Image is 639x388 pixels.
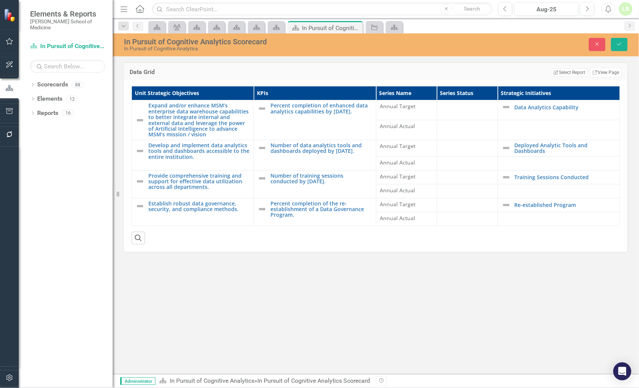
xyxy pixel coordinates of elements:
span: Annual Target [380,142,433,150]
td: Double-Click to Edit [376,140,437,156]
span: Annual Actual [380,214,433,222]
img: Not Defined [258,104,267,113]
span: Annual Actual [380,122,433,130]
span: Annual Target [380,201,433,208]
td: Double-Click to Edit [376,198,437,212]
img: Not Defined [136,202,145,211]
span: Annual Actual [380,159,433,166]
span: Annual Actual [380,187,433,194]
td: Double-Click to Edit Right Click for Context Menu [132,100,254,140]
td: Double-Click to Edit [437,120,498,140]
div: Open Intercom Messenger [613,362,631,380]
img: Not Defined [502,143,511,152]
img: Not Defined [258,205,267,214]
a: Provide comprehensive training and support for effective data utilization across all departments. [148,173,250,190]
img: Not Defined [258,174,267,183]
img: Not Defined [502,201,511,210]
a: Develop and implement data analytics tools and dashboards accessible to the entire institution. [148,142,250,160]
td: Double-Click to Edit Right Click for Context Menu [132,140,254,170]
img: ClearPoint Strategy [3,8,17,22]
h3: Data Grid [130,69,258,75]
div: 88 [72,82,84,88]
div: In Pursuit of Cognitive Analytics Scorecard [124,38,405,46]
td: Double-Click to Edit [437,212,498,226]
div: » [159,377,370,386]
td: Double-Click to Edit [437,100,498,120]
td: Double-Click to Edit Right Click for Context Menu [254,198,376,226]
div: In Pursuit of Cognitive Analytics Scorecard [257,377,370,385]
img: Not Defined [502,173,511,182]
a: Data Analytics Capability [515,104,616,110]
a: Elements [37,95,62,103]
img: Not Defined [136,177,145,186]
span: Annual Target [380,173,433,180]
span: Administrator [120,377,156,385]
div: 12 [66,96,78,102]
a: Number of data analytics tools and dashboards deployed by [DATE]. [270,142,372,154]
td: Double-Click to Edit [437,140,498,156]
td: Double-Click to Edit [437,170,498,184]
span: Annual Target [380,103,433,110]
span: Elements & Reports [30,9,105,18]
td: Double-Click to Edit Right Click for Context Menu [498,100,620,120]
td: Double-Click to Edit [376,120,437,140]
td: Double-Click to Edit Right Click for Context Menu [254,140,376,170]
img: Not Defined [502,103,511,112]
img: Not Defined [136,146,145,156]
td: Double-Click to Edit Right Click for Context Menu [498,198,620,212]
a: In Pursuit of Cognitive Analytics [170,377,254,385]
div: In Pursuit of Cognitive Analytics Scorecard [302,23,361,33]
a: Percent completion of the re-establishment of a Data Governance Program. [270,201,372,218]
td: Double-Click to Edit [376,100,437,120]
td: Double-Click to Edit [437,184,498,198]
div: Aug-25 [517,5,576,14]
a: In Pursuit of Cognitive Analytics [30,42,105,51]
td: Double-Click to Edit [437,156,498,170]
img: Not Defined [136,116,145,125]
a: Number of training sessions conducted by [DATE]. [270,173,372,184]
a: Establish robust data governance, security, and compliance methods. [148,201,250,212]
td: Double-Click to Edit [437,198,498,212]
td: Double-Click to Edit [376,170,437,184]
td: Double-Click to Edit Right Click for Context Menu [498,170,620,184]
img: Not Defined [258,143,267,152]
a: Deployed Analytic Tools and Dashboards [515,142,616,154]
a: Scorecards [37,80,68,89]
div: In Pursuit of Cognitive Analytics [124,46,405,51]
td: Double-Click to Edit [376,184,437,198]
small: [PERSON_NAME] School of Medicine [30,18,105,31]
input: Search Below... [30,60,105,73]
td: Double-Click to Edit Right Click for Context Menu [254,170,376,198]
div: 16 [62,110,74,116]
a: Percent completion of enhanced data analytics capabilities by [DATE]. [270,103,372,114]
input: Search ClearPoint... [152,3,493,16]
a: View Page [590,68,622,77]
button: Search [453,4,491,14]
button: Select Report [551,68,588,77]
a: Training Sessions Conducted [515,174,616,180]
a: Reports [37,109,58,118]
td: Double-Click to Edit Right Click for Context Menu [132,198,254,226]
td: Double-Click to Edit Right Click for Context Menu [132,170,254,198]
button: Aug-25 [515,2,579,16]
td: Double-Click to Edit Right Click for Context Menu [254,100,376,140]
td: Double-Click to Edit [376,212,437,226]
td: Double-Click to Edit [376,156,437,170]
td: Double-Click to Edit Right Click for Context Menu [498,140,620,156]
button: LB [619,2,633,16]
a: Re-established Program [515,202,616,208]
a: Expand and/or enhance MSM’s enterprise data warehouse capabilities to better integrate internal a... [148,103,250,137]
span: Search [464,6,480,12]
